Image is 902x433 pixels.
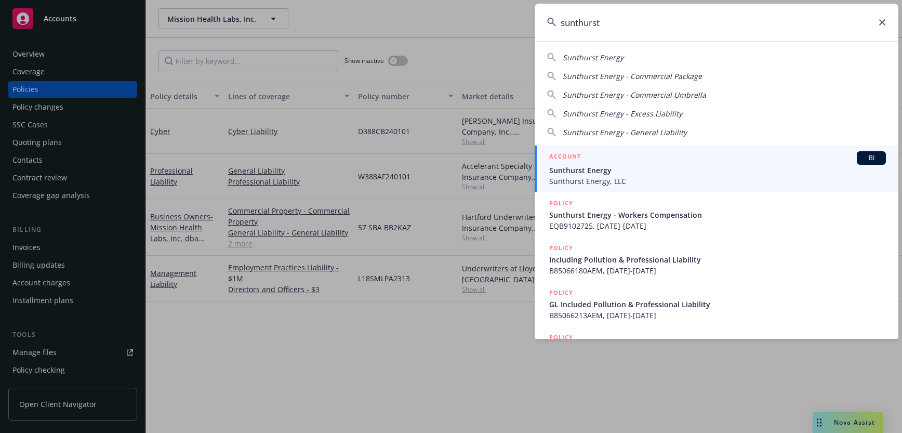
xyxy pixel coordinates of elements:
[535,146,898,192] a: ACCOUNTBISunthurst EnergySunthurst Energy, LLC
[563,109,682,119] span: Sunthurst Energy - Excess Liability
[549,176,886,187] span: Sunthurst Energy, LLC
[549,287,573,298] h5: POLICY
[549,254,886,265] span: Including Pollution & Professional Liability
[563,90,706,100] span: Sunthurst Energy - Commercial Umbrella
[549,209,886,220] span: Sunthurst Energy - Workers Compensation
[549,151,581,164] h5: ACCOUNT
[549,332,573,343] h5: POLICY
[549,220,886,231] span: EQB9102725, [DATE]-[DATE]
[549,310,886,321] span: B85066213AEM, [DATE]-[DATE]
[535,4,898,41] input: Search...
[535,237,898,282] a: POLICYIncluding Pollution & Professional LiabilityB85066180AEM, [DATE]-[DATE]
[549,198,573,208] h5: POLICY
[535,282,898,326] a: POLICYGL Included Pollution & Professional LiabilityB85066213AEM, [DATE]-[DATE]
[535,326,898,371] a: POLICY
[549,265,886,276] span: B85066180AEM, [DATE]-[DATE]
[549,243,573,253] h5: POLICY
[563,53,624,62] span: Sunthurst Energy
[563,71,702,81] span: Sunthurst Energy - Commercial Package
[535,192,898,237] a: POLICYSunthurst Energy - Workers CompensationEQB9102725, [DATE]-[DATE]
[861,153,882,163] span: BI
[549,299,886,310] span: GL Included Pollution & Professional Liability
[563,127,687,137] span: Sunthurst Energy - General Liability
[549,165,886,176] span: Sunthurst Energy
